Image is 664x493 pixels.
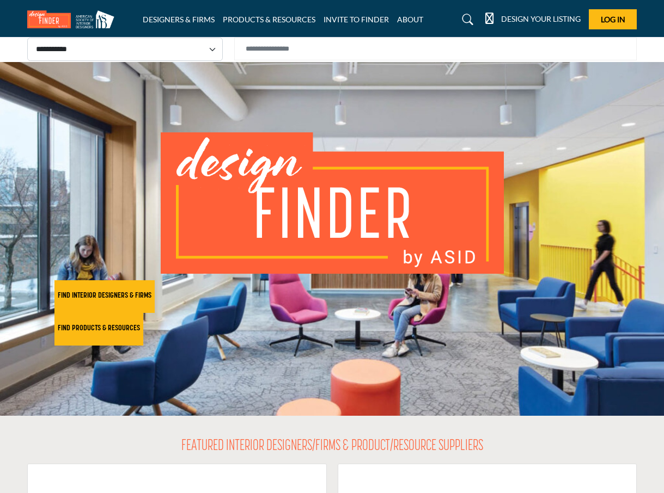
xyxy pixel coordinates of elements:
[181,437,483,456] h2: FEATURED INTERIOR DESIGNERS/FIRMS & PRODUCT/RESOURCE SUPPLIERS
[234,38,637,60] input: Search Solutions
[589,9,637,29] button: Log In
[324,15,389,24] a: INVITE TO FINDER
[54,280,155,313] button: FIND INTERIOR DESIGNERS & FIRMS
[501,14,581,24] h5: DESIGN YOUR LISTING
[485,13,581,26] div: DESIGN YOUR LISTING
[143,15,215,24] a: DESIGNERS & FIRMS
[58,292,151,301] h2: FIND INTERIOR DESIGNERS & FIRMS
[223,15,315,24] a: PRODUCTS & RESOURCES
[397,15,423,24] a: ABOUT
[58,324,140,334] h2: FIND PRODUCTS & RESOURCES
[161,132,504,274] img: image
[453,10,480,28] a: Search
[27,10,120,28] img: Site Logo
[601,15,625,24] span: Log In
[54,313,143,346] button: FIND PRODUCTS & RESOURCES
[27,38,223,61] select: Select Listing Type Dropdown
